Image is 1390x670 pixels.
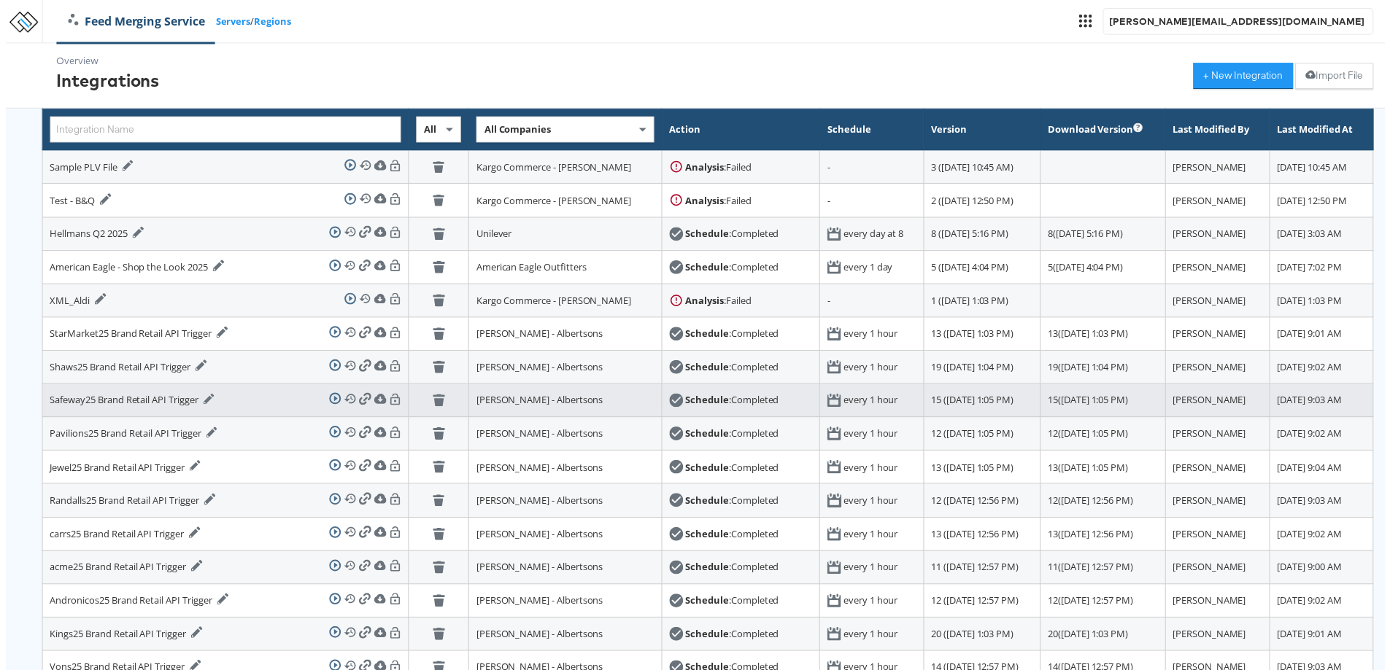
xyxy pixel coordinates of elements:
[845,531,900,545] div: every 1 hour
[467,152,662,185] td: Kargo Commerce - [PERSON_NAME]
[685,632,779,646] div: : Completed
[1169,454,1274,488] td: [PERSON_NAME]
[828,195,917,209] div: -
[1051,498,1162,512] div: 12 ( [DATE] 12:56 PM )
[45,531,196,545] div: carrs25 Brand Retail API Trigger
[1274,454,1378,488] td: [DATE] 9:04 AM
[685,498,779,512] div: : Completed
[925,588,1043,622] td: 12 ([DATE] 12:57 PM)
[467,387,662,421] td: [PERSON_NAME] - Albertsons
[1051,262,1162,276] div: 5 ( [DATE] 4:04 PM )
[1169,521,1274,555] td: [PERSON_NAME]
[685,330,729,343] strong: Schedule
[1169,421,1274,454] td: [PERSON_NAME]
[45,464,197,478] div: Jewel25 Brand Retail API Trigger
[467,454,662,488] td: [PERSON_NAME] - Albertsons
[685,531,729,545] strong: Schedule
[1169,110,1274,152] th: Last Modified By
[482,124,549,137] span: All Companies
[1274,152,1378,185] td: [DATE] 10:45 AM
[685,397,729,410] strong: Schedule
[212,15,247,28] a: Servers
[467,488,662,521] td: [PERSON_NAME] - Albertsons
[1051,599,1162,612] div: 12 ( [DATE] 12:57 PM )
[845,330,900,343] div: every 1 hour
[925,622,1043,655] td: 20 ([DATE] 1:03 PM)
[1169,488,1274,521] td: [PERSON_NAME]
[1274,185,1378,219] td: [DATE] 12:50 PM
[1274,521,1378,555] td: [DATE] 9:02 AM
[685,229,779,243] div: : Completed
[1051,330,1162,343] div: 13 ( [DATE] 1:03 PM )
[45,631,198,646] div: Kings25 Brand Retail API Trigger
[1169,185,1274,219] td: [PERSON_NAME]
[685,464,779,478] div: : Completed
[925,521,1043,555] td: 13 ([DATE] 12:56 PM)
[1169,286,1274,319] td: [PERSON_NAME]
[925,488,1043,521] td: 12 ([DATE] 12:56 PM)
[1274,588,1378,622] td: [DATE] 9:02 AM
[467,286,662,319] td: Kargo Commerce - [PERSON_NAME]
[685,430,729,443] strong: Schedule
[1274,319,1378,353] td: [DATE] 9:01 AM
[925,286,1043,319] td: 1 ([DATE] 1:03 PM)
[925,185,1043,219] td: 2 ([DATE] 12:50 PM)
[685,430,779,444] div: : Completed
[1051,565,1162,579] div: 11 ( [DATE] 12:57 PM )
[685,229,729,242] strong: Schedule
[1300,63,1379,90] button: Import File
[925,219,1043,252] td: 8 ([DATE] 5:16 PM)
[52,13,287,30] div: /
[467,521,662,555] td: [PERSON_NAME] - Albertsons
[45,295,101,310] div: XML_Aldi
[1169,252,1274,286] td: [PERSON_NAME]
[685,498,729,511] strong: Schedule
[685,162,752,176] div: : Failed
[1274,421,1378,454] td: [DATE] 9:02 AM
[925,421,1043,454] td: 12 ([DATE] 1:05 PM)
[685,262,779,276] div: : Completed
[685,262,729,276] strong: Schedule
[1051,124,1137,138] div: Download Version
[845,262,895,276] div: every 1 day
[845,498,900,512] div: every 1 hour
[467,319,662,353] td: [PERSON_NAME] - Albertsons
[52,13,212,30] a: Feed Merging Service
[1274,219,1378,252] td: [DATE] 3:03 AM
[685,162,724,175] strong: Analysis
[1051,430,1162,444] div: 12 ( [DATE] 1:05 PM )
[828,162,917,176] div: -
[467,622,662,655] td: [PERSON_NAME] - Albertsons
[685,296,752,310] div: : Failed
[1113,15,1372,28] div: [PERSON_NAME][EMAIL_ADDRESS][DOMAIN_NAME]
[1274,555,1378,588] td: [DATE] 9:00 AM
[1169,152,1274,185] td: [PERSON_NAME]
[1051,363,1162,377] div: 19 ( [DATE] 1:04 PM )
[1169,219,1274,252] td: [PERSON_NAME]
[845,464,900,478] div: every 1 hour
[1051,632,1162,646] div: 20 ( [DATE] 1:03 PM )
[45,228,139,243] div: Hellmans Q2 2025
[685,464,729,478] strong: Schedule
[45,397,211,411] div: Safeway25 Brand Retail API Trigger
[467,354,662,387] td: [PERSON_NAME] - Albertsons
[1169,387,1274,421] td: [PERSON_NAME]
[925,354,1043,387] td: 19 ([DATE] 1:04 PM)
[925,387,1043,421] td: 15 ([DATE] 1:05 PM)
[45,598,225,612] div: Andronicos25 Brand Retail API Trigger
[1051,464,1162,478] div: 13 ( [DATE] 1:05 PM )
[1274,488,1378,521] td: [DATE] 9:03 AM
[1274,354,1378,387] td: [DATE] 9:02 AM
[685,599,729,612] strong: Schedule
[45,497,212,512] div: Randalls25 Brand Retail API Trigger
[1169,622,1274,655] td: [PERSON_NAME]
[45,117,398,144] input: Integration Name
[467,185,662,219] td: Kargo Commerce - [PERSON_NAME]
[845,363,900,377] div: every 1 hour
[925,319,1043,353] td: 13 ([DATE] 1:03 PM)
[1051,397,1162,410] div: 15 ( [DATE] 1:05 PM )
[51,55,155,69] div: Overview
[845,599,900,612] div: every 1 hour
[1274,252,1378,286] td: [DATE] 7:02 PM
[685,565,779,579] div: : Completed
